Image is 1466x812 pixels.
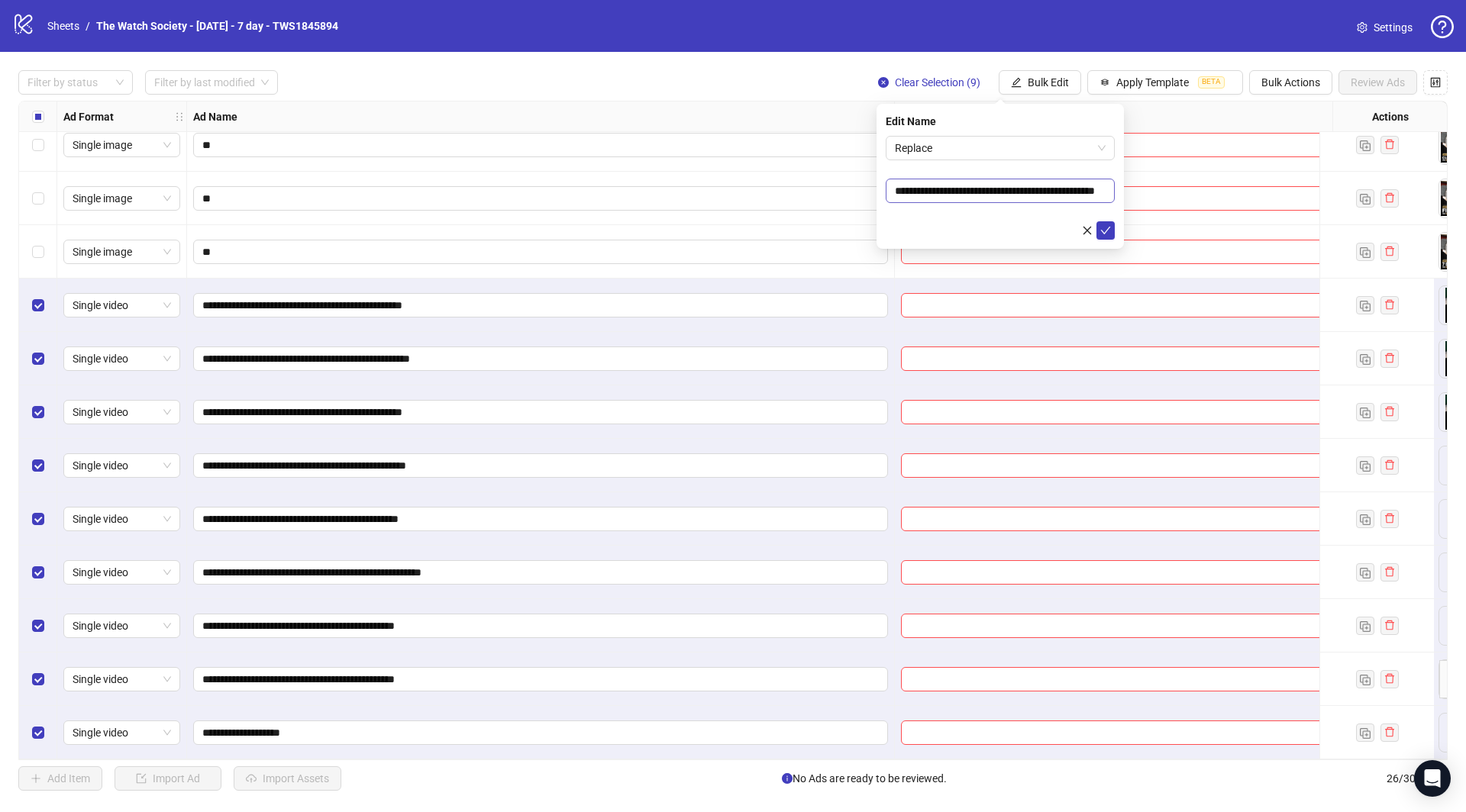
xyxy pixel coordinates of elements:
div: Select row 15 [19,118,57,172]
strong: Actions [1372,108,1409,125]
span: 26 / 300 items [1387,770,1448,787]
span: info-circle [782,773,793,784]
span: Single video [73,507,171,530]
strong: Ad Format [63,108,114,125]
span: control [1430,77,1441,88]
span: Apply Template [1116,76,1189,89]
span: check [1100,225,1111,236]
span: Single video [73,614,171,637]
button: Duplicate [1356,296,1374,314]
div: Select row 21 [19,439,57,492]
div: Edit Name [886,113,1115,130]
button: Clear Selection (9) [866,70,993,95]
span: No Ads are ready to be reviewed. [782,770,947,787]
span: Single image [73,187,171,210]
button: Apply TemplateBETA [1087,70,1243,95]
div: Select row 24 [19,599,57,652]
span: question-circle [1431,15,1454,38]
span: Single video [73,561,171,584]
div: Select row 22 [19,492,57,546]
button: Duplicate [1356,670,1374,688]
button: Duplicate [1356,723,1374,742]
button: Duplicate [1356,563,1374,582]
span: Replace [895,137,1106,159]
div: Resize Ad Format column [182,101,186,131]
span: Single image [73,134,171,156]
span: close-circle [878,77,889,88]
div: Select row 23 [19,546,57,599]
div: Select row 25 [19,652,57,706]
button: Duplicate [1356,403,1374,421]
span: Single video [73,347,171,370]
span: Settings [1374,19,1413,36]
span: close [1082,225,1093,236]
div: Select all rows [19,101,57,132]
button: Bulk Actions [1249,70,1332,95]
button: Review Ads [1338,70,1417,95]
a: Sheets [44,18,82,34]
span: Bulk Actions [1261,76,1320,89]
span: Single video [73,454,171,477]
span: holder [185,111,195,122]
strong: Ad Name [193,108,237,125]
span: Single video [73,721,171,744]
button: Bulk Edit [999,70,1081,95]
a: The Watch Society - [DATE] - 7 day - TWS1845894 [93,18,341,34]
span: Single video [73,401,171,424]
a: Settings [1345,15,1425,40]
button: Add Item [18,766,102,791]
span: edit [1011,77,1022,88]
button: Import Assets [234,766,341,791]
button: Import Ad [115,766,221,791]
button: Duplicate [1356,243,1374,261]
button: Duplicate [1356,617,1374,635]
div: Select row 18 [19,279,57,332]
span: setting [1357,22,1368,33]
button: Duplicate [1356,189,1374,208]
div: Select row 19 [19,332,57,385]
span: Clear Selection (9) [895,76,980,89]
div: Select row 17 [19,225,57,279]
div: Select row 16 [19,172,57,225]
button: Configure table settings [1423,70,1448,95]
button: Duplicate [1356,350,1374,368]
div: Open Intercom Messenger [1414,760,1451,797]
button: Duplicate [1356,456,1374,475]
button: Duplicate [1356,136,1374,154]
span: BETA [1198,76,1225,89]
div: Resize Ad Name column [890,101,894,131]
span: Single video [73,294,171,317]
li: / [86,18,90,34]
span: holder [174,111,185,122]
span: Single video [73,668,171,691]
span: Single image [73,240,171,263]
button: Duplicate [1356,510,1374,528]
div: Select row 20 [19,385,57,439]
div: Select row 26 [19,706,57,759]
span: Bulk Edit [1028,76,1069,89]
